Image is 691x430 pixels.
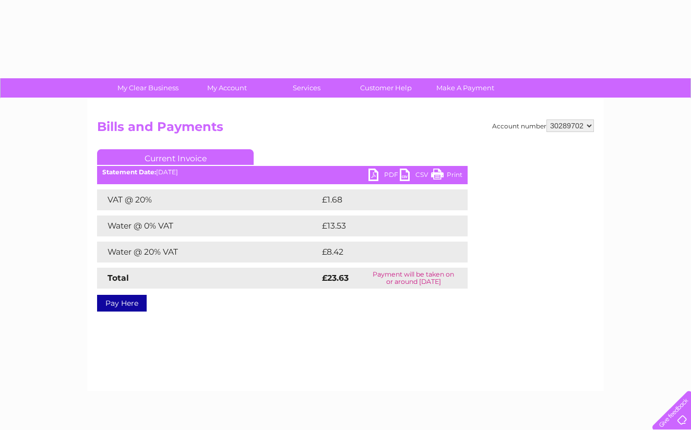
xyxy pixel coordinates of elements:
[97,216,319,236] td: Water @ 0% VAT
[97,295,147,312] a: Pay Here
[97,242,319,262] td: Water @ 20% VAT
[431,169,462,184] a: Print
[319,189,443,210] td: £1.68
[319,216,445,236] td: £13.53
[319,242,443,262] td: £8.42
[184,78,270,98] a: My Account
[368,169,400,184] a: PDF
[422,78,508,98] a: Make A Payment
[343,78,429,98] a: Customer Help
[264,78,350,98] a: Services
[400,169,431,184] a: CSV
[97,169,468,176] div: [DATE]
[102,168,156,176] b: Statement Date:
[108,273,129,283] strong: Total
[492,120,594,132] div: Account number
[97,120,594,139] h2: Bills and Payments
[359,268,468,289] td: Payment will be taken on or around [DATE]
[97,149,254,165] a: Current Invoice
[105,78,191,98] a: My Clear Business
[97,189,319,210] td: VAT @ 20%
[322,273,349,283] strong: £23.63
